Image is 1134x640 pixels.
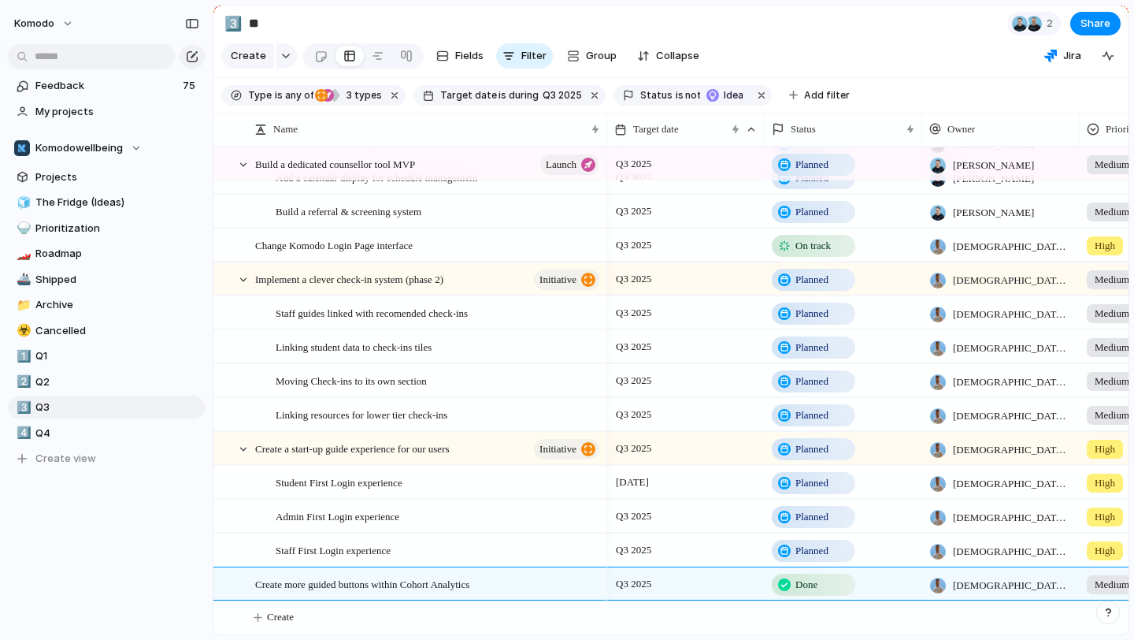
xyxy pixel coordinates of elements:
button: 3️⃣ [220,11,246,36]
button: Collapse [631,43,706,69]
span: Medium [1095,272,1129,288]
button: Create view [8,447,205,471]
span: Collapse [656,48,699,64]
span: Planned [795,475,828,491]
button: 🚢 [14,272,30,288]
span: Q3 2025 [612,575,655,593]
a: 🏎️Roadmap [8,242,205,266]
span: Done [795,577,817,593]
span: Staff First Login experience [276,541,391,559]
span: My projects [35,104,199,120]
div: 🧊 [17,194,28,212]
span: Idea [724,88,747,102]
span: Planned [795,306,828,322]
button: Jira [1038,44,1088,68]
span: Feedback [35,78,178,94]
span: [DEMOGRAPHIC_DATA][PERSON_NAME] [953,408,1073,424]
button: 1️⃣ [14,348,30,364]
a: 🧊The Fridge (Ideas) [8,191,205,214]
span: Create [231,48,266,64]
span: High [1095,509,1115,525]
span: during [506,88,539,102]
button: 🏎️ [14,246,30,262]
span: Name [273,121,298,137]
span: 2 [1047,16,1058,32]
button: Group [559,43,624,69]
span: Q3 2025 [612,507,655,526]
button: Fields [430,43,490,69]
button: 3️⃣ [14,400,30,415]
span: Owner [947,121,975,137]
span: Build a dedicated counsellor tool MVP [255,154,415,173]
span: Q4 [35,426,199,441]
div: ☣️ [17,322,28,340]
span: [DEMOGRAPHIC_DATA][PERSON_NAME] [953,374,1073,390]
span: Share [1080,16,1110,32]
span: Change Komodo Login Page interface [255,236,413,254]
span: Q3 [35,400,199,415]
button: isnot [673,87,704,104]
span: Planned [795,272,828,288]
span: Build a referral & screening system [276,202,421,220]
button: 🍚 [14,221,30,236]
span: Q3 2025 [543,88,582,102]
span: Create a start-up guide experience for our users [255,439,450,457]
span: Q2 [35,374,199,390]
span: Q3 2025 [612,270,655,288]
span: The Fridge (Ideas) [35,195,199,210]
a: 3️⃣Q3 [8,396,205,419]
button: initiative [534,439,599,460]
span: Q3 2025 [612,303,655,322]
span: Medium [1095,374,1129,389]
span: 3 [342,89,354,101]
div: 2️⃣ [17,373,28,391]
button: 2️⃣ [14,374,30,390]
div: 🍚 [17,219,28,237]
span: Linking student data to check-ins tiles [276,337,432,355]
button: Share [1070,12,1121,35]
span: Create view [35,451,96,467]
a: 2️⃣Q2 [8,370,205,394]
span: Q3 2025 [612,405,655,424]
span: Status [640,88,673,102]
a: 🍚Prioritization [8,217,205,240]
span: High [1095,238,1115,254]
span: Create [267,609,294,625]
span: On track [795,238,831,254]
div: 📁 [17,296,28,314]
span: Q1 [35,348,199,364]
span: Cancelled [35,323,199,339]
span: High [1095,441,1115,457]
span: High [1095,543,1115,559]
a: 🚢Shipped [8,268,205,292]
span: Medium [1095,204,1129,220]
span: Group [586,48,617,64]
span: [DEMOGRAPHIC_DATA][PERSON_NAME] [953,273,1073,288]
span: Target date [440,88,497,102]
a: ☣️Cancelled [8,319,205,343]
a: Projects [8,166,205,189]
span: Type [248,88,272,102]
span: Komodo [14,16,54,32]
span: Planned [795,543,828,559]
span: Create more guided buttons within Cohort Analytics [255,575,469,593]
a: 1️⃣Q1 [8,344,205,368]
button: Q3 2025 [539,87,585,104]
button: Komodo [7,11,82,36]
span: Q3 2025 [612,337,655,356]
span: Q3 2025 [612,541,655,560]
span: [PERSON_NAME] [953,205,1034,221]
a: 4️⃣Q4 [8,422,205,445]
span: Implement a clever check-in system (phase 2) [255,270,443,288]
button: 🧊 [14,195,30,210]
span: [DEMOGRAPHIC_DATA][PERSON_NAME] [953,510,1073,526]
span: Planned [795,204,828,220]
span: initiative [539,269,576,291]
span: Fields [455,48,484,64]
span: Planned [795,509,828,525]
span: Q3 2025 [612,439,655,458]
